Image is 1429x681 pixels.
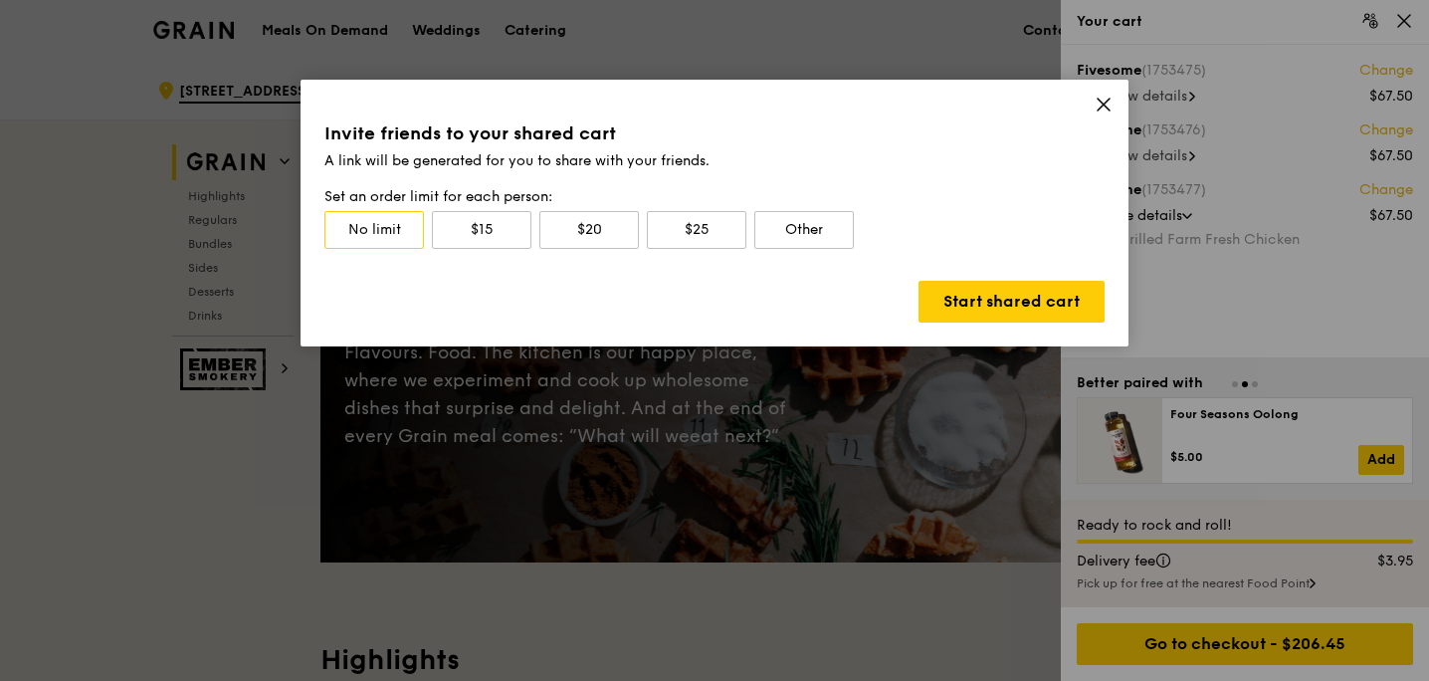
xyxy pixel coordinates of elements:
[432,211,531,249] div: $15
[539,211,639,249] div: $20
[324,151,1105,171] div: A link will be generated for you to share with your friends.
[324,211,424,249] div: No limit
[647,211,746,249] div: $25
[324,119,1105,147] div: Invite friends to your shared cart
[324,187,1105,207] div: Set an order limit for each person:
[754,211,854,249] div: Other
[919,281,1105,323] a: Start shared cart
